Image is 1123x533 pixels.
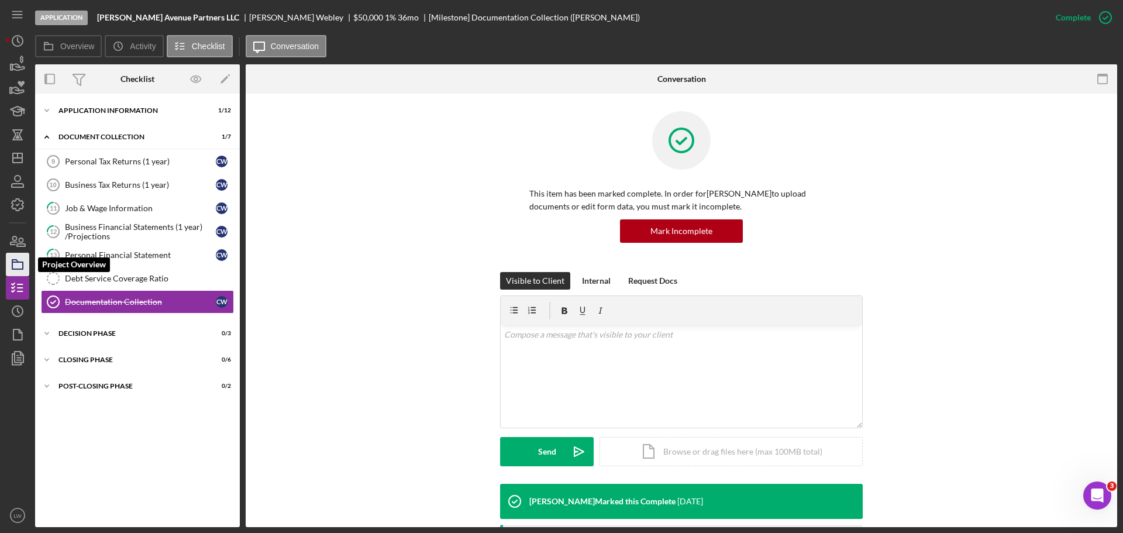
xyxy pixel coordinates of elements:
div: C W [216,296,228,308]
a: 10Business Tax Returns (1 year)CW [41,173,234,197]
tspan: 10 [49,181,56,188]
button: Internal [576,272,616,290]
div: [PERSON_NAME] Marked this Complete [529,497,676,506]
div: Complete [1056,6,1091,29]
div: Personal Financial Statement [65,250,216,260]
div: Mark Incomplete [650,219,712,243]
div: 1 % [385,13,396,22]
div: Job & Wage Information [65,204,216,213]
div: C W [216,156,228,167]
b: [PERSON_NAME] Avenue Partners LLC [97,13,239,22]
button: Visible to Client [500,272,570,290]
tspan: 12 [50,228,57,235]
div: C W [216,202,228,214]
div: 0 / 3 [210,330,231,337]
button: Complete [1044,6,1117,29]
a: Debt Service Coverage Ratio [41,267,234,290]
a: 11Job & Wage InformationCW [41,197,234,220]
p: This item has been marked complete. In order for [PERSON_NAME] to upload documents or edit form d... [529,187,833,214]
div: Internal [582,272,611,290]
div: Application [35,11,88,25]
div: 36 mo [398,13,419,22]
div: Personal Tax Returns (1 year) [65,157,216,166]
div: C W [216,179,228,191]
time: 2025-10-01 20:59 [677,497,703,506]
div: Business Financial Statements (1 year) /Projections [65,222,216,241]
button: Overview [35,35,102,57]
a: 9Personal Tax Returns (1 year)CW [41,150,234,173]
iframe: Intercom live chat [1083,482,1111,510]
div: Checklist [120,74,154,84]
div: Business Tax Returns (1 year) [65,180,216,190]
button: Request Docs [622,272,683,290]
div: 0 / 2 [210,383,231,390]
div: Conversation [657,74,706,84]
div: Send [538,437,556,466]
a: 12Business Financial Statements (1 year) /ProjectionsCW [41,220,234,243]
button: Activity [105,35,163,57]
a: 13Personal Financial StatementCW [41,243,234,267]
div: C W [216,226,228,238]
text: LW [13,513,22,519]
label: Activity [130,42,156,51]
button: Mark Incomplete [620,219,743,243]
div: 0 / 6 [210,356,231,363]
div: Debt Service Coverage Ratio [65,274,233,283]
button: LW [6,504,29,527]
label: Checklist [192,42,225,51]
span: 3 [1107,482,1117,491]
label: Overview [60,42,94,51]
div: Document Collection [58,133,202,140]
div: Decision Phase [58,330,202,337]
div: Post-Closing Phase [58,383,202,390]
label: Conversation [271,42,319,51]
div: Visible to Client [506,272,564,290]
div: [PERSON_NAME] Webley [249,13,353,22]
tspan: 13 [50,251,57,259]
div: Application Information [58,107,202,114]
div: Closing Phase [58,356,202,363]
div: Documentation Collection [65,297,216,307]
div: 1 / 7 [210,133,231,140]
div: [Milestone] Documentation Collection ([PERSON_NAME]) [429,13,640,22]
tspan: 11 [50,204,57,212]
tspan: 9 [51,158,55,165]
button: Conversation [246,35,327,57]
div: 1 / 12 [210,107,231,114]
button: Send [500,437,594,466]
div: C W [216,249,228,261]
button: Checklist [167,35,233,57]
a: Documentation CollectionCW [41,290,234,314]
span: $50,000 [353,12,383,22]
div: Request Docs [628,272,677,290]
